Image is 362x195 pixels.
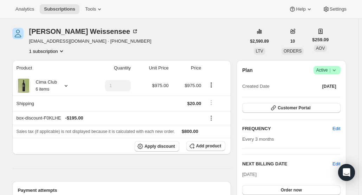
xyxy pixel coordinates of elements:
th: Product [12,60,86,76]
span: Analytics [15,6,34,12]
span: Subscriptions [44,6,75,12]
span: Active [316,67,338,74]
button: Help [285,4,317,14]
span: $975.00 [152,83,169,88]
div: Cima Club [31,79,57,93]
button: Product actions [206,81,217,89]
th: Shipping [12,96,86,111]
span: Add product [196,143,221,149]
span: Help [296,6,305,12]
span: Customer Portal [278,105,310,111]
span: 10 [290,38,295,44]
button: [DATE] [318,81,341,91]
th: Price [171,60,203,76]
h2: NEXT BILLING DATE [242,160,332,167]
span: Sales tax (if applicable) is not displayed because it is calculated with each new order. [17,129,175,134]
button: Customer Portal [242,103,340,113]
button: Edit [328,123,344,134]
div: box-discount-F0KLHE [17,115,201,122]
span: - $195.00 [65,115,83,122]
button: 10 [286,36,299,46]
h2: FREQUENCY [242,125,332,132]
button: Add product [186,141,225,151]
span: $975.00 [185,83,201,88]
span: Edit [332,125,340,132]
span: [EMAIL_ADDRESS][DOMAIN_NAME] · [PHONE_NUMBER] [29,38,151,45]
button: Settings [318,4,351,14]
span: [DATE] [242,172,257,177]
span: AOV [316,46,325,51]
button: Apply discount [135,141,179,152]
span: Order now [281,187,302,193]
button: $2,590.89 [246,36,273,46]
span: Settings [330,6,347,12]
small: 6 items [36,87,50,92]
button: Product actions [29,48,65,55]
div: [PERSON_NAME] Weissensee [29,28,139,35]
button: Analytics [11,4,38,14]
span: Every 3 months [242,136,274,142]
span: $2,590.89 [250,38,269,44]
button: Edit [332,160,340,167]
span: $20.00 [187,101,201,106]
button: Shipping actions [206,99,217,106]
span: ORDERS [284,49,302,54]
div: Open Intercom Messenger [338,164,355,181]
button: Order now [242,185,340,195]
span: | [329,67,330,73]
span: $800.00 [182,129,198,134]
button: Tools [81,4,107,14]
span: Tools [85,6,96,12]
h2: Payment attempts [18,187,226,194]
span: LTV [256,49,263,54]
span: $259.09 [312,36,329,43]
th: Quantity [86,60,133,76]
span: [DATE] [322,84,336,89]
span: Apply discount [144,144,175,149]
span: Shelley Weissensee [12,28,24,39]
h2: Plan [242,67,253,74]
span: Created Date [242,83,269,90]
button: Subscriptions [40,4,79,14]
th: Unit Price [133,60,170,76]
